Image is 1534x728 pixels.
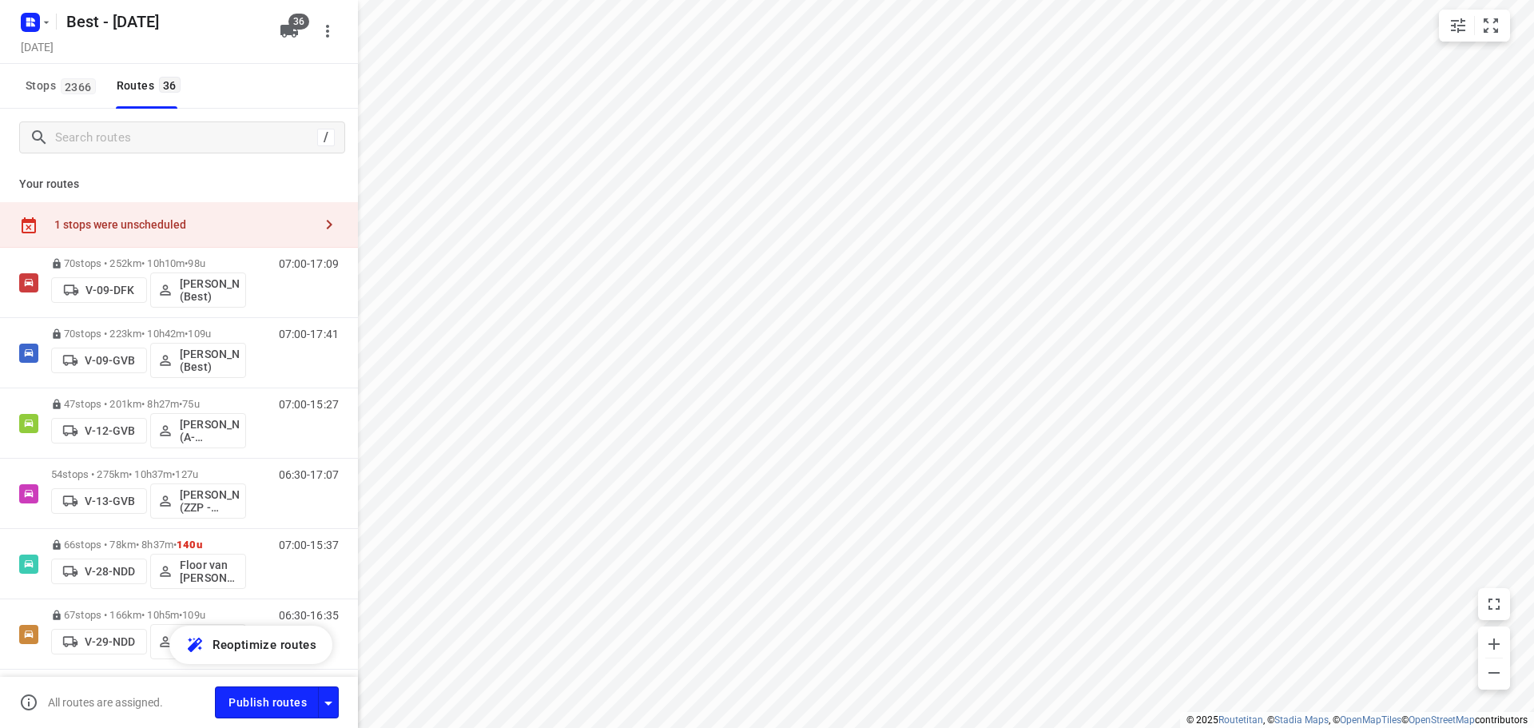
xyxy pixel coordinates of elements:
button: V-13-GVB [51,488,147,514]
span: • [173,539,177,551]
div: Routes [117,76,185,96]
button: Floor van [PERSON_NAME] (Best) [150,554,246,589]
span: • [185,328,188,340]
div: / [317,129,335,146]
p: [PERSON_NAME] (A-flexibleservice - Best - ZZP) [180,418,239,444]
p: Floor van [PERSON_NAME] (Best) [180,559,239,584]
span: • [179,609,182,621]
p: 07:00-17:09 [279,257,339,270]
span: 109u [188,328,211,340]
button: [PERSON_NAME] (Best) [150,624,246,659]
p: [PERSON_NAME] (Best) [180,277,239,303]
button: 36 [273,15,305,47]
span: 36 [159,77,181,93]
p: V-09-DFK [85,284,134,296]
p: 06:30-17:07 [279,468,339,481]
input: Search routes [55,125,317,150]
p: V-29-NDD [85,635,135,648]
button: Reoptimize routes [169,626,332,664]
span: 98u [188,257,205,269]
button: Fit zoom [1475,10,1507,42]
p: V-13-GVB [85,495,135,507]
span: Publish routes [229,693,307,713]
p: 06:30-16:35 [279,609,339,622]
p: 07:00-17:41 [279,328,339,340]
button: [PERSON_NAME] (Best) [150,343,246,378]
p: 07:00-15:27 [279,398,339,411]
p: V-12-GVB [85,424,135,437]
button: V-28-NDD [51,559,147,584]
button: Publish routes [215,686,319,718]
div: small contained button group [1439,10,1510,42]
a: OpenStreetMap [1409,714,1475,726]
p: Your routes [19,176,339,193]
a: OpenMapTiles [1340,714,1401,726]
span: Reoptimize routes [213,635,316,655]
h5: [DATE] [14,38,60,56]
p: 67 stops • 166km • 10h5m [51,609,246,621]
p: All routes are assigned. [48,696,163,709]
span: 2366 [61,78,96,94]
span: • [179,398,182,410]
button: V-09-DFK [51,277,147,303]
span: 109u [182,609,205,621]
p: 70 stops • 223km • 10h42m [51,328,246,340]
button: Map settings [1442,10,1474,42]
button: V-29-NDD [51,629,147,654]
span: 127u [175,468,198,480]
p: 54 stops • 275km • 10h37m [51,468,246,480]
li: © 2025 , © , © © contributors [1186,714,1528,726]
span: Stops [26,76,101,96]
span: 75u [182,398,199,410]
button: More [312,15,344,47]
p: 70 stops • 252km • 10h10m [51,257,246,269]
p: 07:00-15:37 [279,539,339,551]
button: V-12-GVB [51,418,147,444]
p: V-28-NDD [85,565,135,578]
a: Routetitan [1218,714,1263,726]
span: 36 [288,14,309,30]
button: [PERSON_NAME] (Best) [150,273,246,308]
p: V-09-GVB [85,354,135,367]
h5: Best - [DATE] [60,9,267,34]
button: V-09-GVB [51,348,147,373]
span: • [172,468,175,480]
p: [PERSON_NAME] (Best) [180,348,239,373]
a: Stadia Maps [1274,714,1329,726]
span: 140u [177,539,202,551]
span: • [185,257,188,269]
p: 66 stops • 78km • 8h37m [51,539,246,551]
button: [PERSON_NAME] (ZZP - Best) [150,483,246,519]
div: 1 stops were unscheduled [54,218,313,231]
p: 47 stops • 201km • 8h27m [51,398,246,410]
div: Driver app settings [319,692,338,712]
button: [PERSON_NAME] (A-flexibleservice - Best - ZZP) [150,413,246,448]
p: [PERSON_NAME] (ZZP - Best) [180,488,239,514]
